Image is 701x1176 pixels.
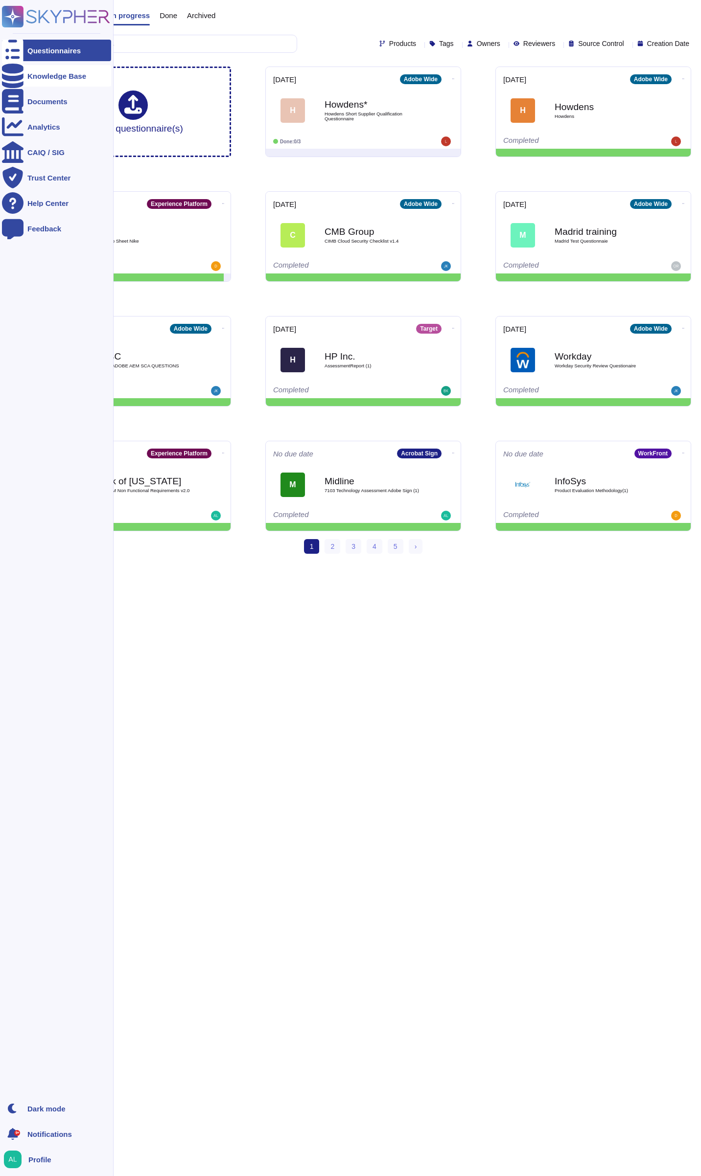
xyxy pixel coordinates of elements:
[416,324,442,334] div: Target
[503,261,623,271] div: Completed
[325,488,422,493] span: 7103 Technology Assessment Adobe Sign (1)
[280,348,305,372] div: H
[110,12,150,19] span: In progress
[555,352,653,361] b: Workday
[671,511,681,520] img: user
[273,325,296,333] span: [DATE]
[27,47,81,54] div: Questionnaires
[2,192,111,214] a: Help Center
[441,261,451,271] img: user
[555,363,653,368] span: Workday Security Review Questionaire
[2,116,111,137] a: Analytics
[630,324,672,334] div: Adobe Wide
[346,539,361,554] a: 3
[27,72,86,80] div: Knowledge Base
[397,449,442,458] div: Acrobat Sign
[273,76,296,83] span: [DATE]
[578,40,624,47] span: Source Control
[160,12,177,19] span: Done
[503,511,623,520] div: Completed
[325,112,422,121] span: Howdens Short Supplier Qualification Questionnaire
[27,1131,72,1138] span: Notifications
[511,98,535,123] div: H
[187,12,215,19] span: Archived
[27,200,69,207] div: Help Center
[325,239,422,244] span: CIMB Cloud Security Checklist v1.4
[415,543,417,550] span: ›
[439,40,454,47] span: Tags
[503,201,526,208] span: [DATE]
[555,102,653,112] b: Howdens
[325,227,422,236] b: CMB Group
[273,511,393,520] div: Completed
[671,386,681,396] img: user
[170,324,211,334] div: Adobe Wide
[273,261,393,271] div: Completed
[27,225,61,232] div: Feedback
[523,40,555,47] span: Reviewers
[27,1105,66,1112] div: Dark mode
[630,74,672,84] div: Adobe Wide
[2,90,111,112] a: Documents
[27,149,65,156] div: CAIQ / SIG
[441,511,451,520] img: user
[94,239,192,244] span: Follow up Sheet Nike
[555,114,653,119] span: Howdens
[647,40,689,47] span: Creation Date
[511,223,535,248] div: M
[367,539,382,554] a: 4
[94,352,192,361] b: CNBC
[2,167,111,188] a: Trust Center
[511,473,535,497] img: Logo
[273,386,393,396] div: Completed
[325,100,422,109] b: Howdens*
[634,449,672,458] div: WorkFront
[273,450,313,457] span: No due date
[441,386,451,396] img: user
[27,174,70,181] div: Trust Center
[671,136,681,146] img: user
[389,40,416,47] span: Products
[325,476,422,486] b: Midline
[555,227,653,236] b: Madrid training
[503,76,526,83] span: [DATE]
[304,539,320,554] span: 1
[441,136,451,146] img: user
[630,199,672,209] div: Adobe Wide
[400,74,442,84] div: Adobe Wide
[147,449,211,458] div: Experience Platform
[273,201,296,208] span: [DATE]
[2,141,111,163] a: CAIQ / SIG
[325,539,340,554] a: 2
[27,98,68,105] div: Documents
[147,199,211,209] div: Experience Platform
[503,386,623,396] div: Completed
[280,473,305,497] div: M
[477,40,500,47] span: Owners
[27,123,60,131] div: Analytics
[400,199,442,209] div: Adobe Wide
[503,136,623,146] div: Completed
[4,1151,22,1168] img: user
[280,139,301,144] span: Done: 0/3
[555,476,653,486] b: InfoSys
[555,488,653,493] span: Product Evaluation Methodology(1)
[211,261,221,271] img: user
[671,261,681,271] img: user
[39,35,297,52] input: Search by keywords
[503,325,526,333] span: [DATE]
[325,363,422,368] span: AssessmentReport (1)
[211,511,221,520] img: user
[94,476,192,486] b: Bank of [US_STATE]
[94,363,192,368] span: Copy of ADOBE AEM SCA QUESTIONS
[325,352,422,361] b: HP Inc.
[511,348,535,372] img: Logo
[280,98,305,123] div: H
[280,223,305,248] div: C
[2,65,111,87] a: Knowledge Base
[2,218,111,239] a: Feedback
[94,227,192,236] b: Nike
[388,539,403,554] a: 5
[2,40,111,61] a: Questionnaires
[555,239,653,244] span: Madrid Test Questionnaie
